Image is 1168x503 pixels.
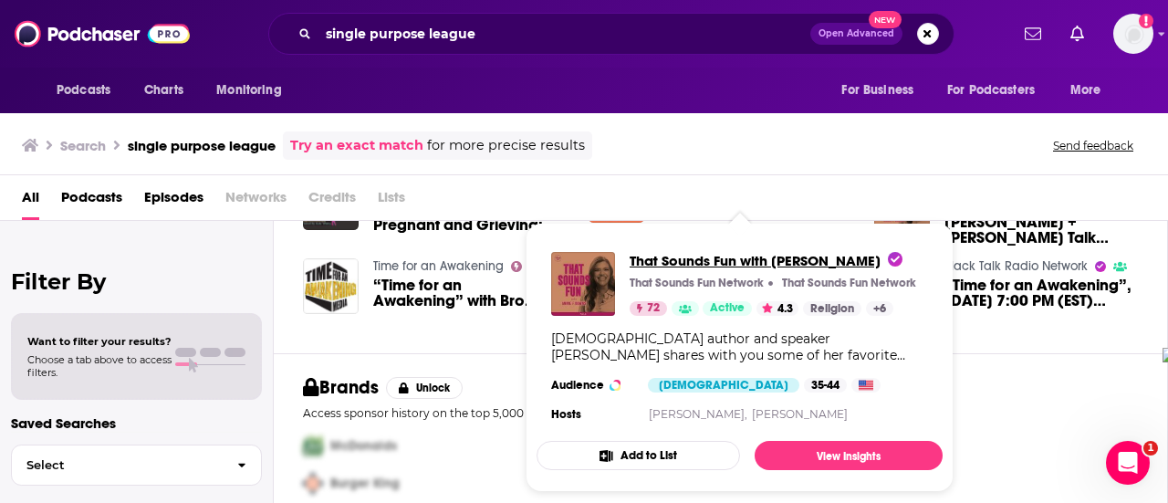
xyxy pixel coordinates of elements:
p: That Sounds Fun Network [782,276,916,290]
span: for more precise results [427,135,585,156]
a: Annie + Katy Talk About Being Single - Episode 908 [944,215,1138,246]
button: Add to List [537,441,740,470]
button: Send feedback [1048,138,1139,153]
a: That Sounds Fun with Annie F. Downs [630,252,916,269]
span: That Sounds Fun with [PERSON_NAME] [630,252,902,269]
span: Open Advanced [819,29,894,38]
img: User Profile [1113,14,1153,54]
span: “Time for an Awakening”, [DATE] 7:00 PM (EST) guest; Author, Professional Basketball Player, and ... [944,278,1138,309]
a: 72 [630,301,667,316]
h2: Brands [303,376,379,399]
span: Lists [378,183,405,220]
img: Second Pro Logo [296,465,330,502]
button: Open AdvancedNew [810,23,902,45]
span: For Podcasters [947,78,1035,103]
div: Search podcasts, credits, & more... [268,13,954,55]
a: Time for an Awakening [373,258,504,274]
a: Religion [803,301,861,316]
a: Active [703,301,752,316]
a: Episodes [144,183,203,220]
button: open menu [829,73,936,108]
span: Credits [308,183,356,220]
a: All [22,183,39,220]
h3: single purpose league [128,137,276,154]
h2: Filter By [11,268,262,295]
div: [DEMOGRAPHIC_DATA] author and speaker [PERSON_NAME] shares with you some of her favorite things: ... [551,330,928,363]
img: First Pro Logo [296,427,330,465]
a: “Time for an Awakening” with Bro.Elliott, Sunday 6/16/2024 at 7:00 PM (EST) guest; Author, Profes... [373,278,567,309]
img: Podchaser - Follow, Share and Rate Podcasts [15,16,190,51]
span: For Business [841,78,913,103]
img: That Sounds Fun with Annie F. Downs [551,252,615,316]
iframe: Intercom live chat [1106,441,1150,485]
span: New [869,11,902,28]
a: Show notifications dropdown [1063,18,1091,49]
span: Charts [144,78,183,103]
svg: Add a profile image [1139,14,1153,28]
button: open menu [44,73,134,108]
span: Podcasts [57,78,110,103]
span: Monitoring [216,78,281,103]
span: Select [12,459,223,471]
span: 72 [647,299,660,318]
a: View Insights [755,441,943,470]
a: Charts [132,73,194,108]
a: Black Talk Radio Network [944,258,1088,274]
span: [PERSON_NAME] + [PERSON_NAME] Talk About Being Single - Episode 908 [944,215,1138,246]
span: Burger King [330,476,400,491]
button: open menu [203,73,305,108]
img: “Time for an Awakening” with Bro.Elliott, Sunday 6/16/2024 at 7:00 PM (EST) guest; Author, Profes... [303,258,359,314]
a: “Time for an Awakening”, Sunday 6/16/2024 at 7:00 PM (EST) guest; Author, Professional Basketball... [944,278,1138,309]
a: Show notifications dropdown [1017,18,1048,49]
span: Logged in as amandawoods [1113,14,1153,54]
span: Active [710,299,745,318]
a: +6 [866,301,893,316]
p: Saved Searches [11,414,262,432]
a: Try an exact match [290,135,423,156]
p: Access sponsor history on the top 5,000 podcasts. [303,406,1138,420]
span: Choose a tab above to access filters. [27,353,172,379]
span: 1 [1143,441,1158,456]
div: [DEMOGRAPHIC_DATA] [648,378,799,393]
h3: Search [60,137,106,154]
button: open menu [935,73,1061,108]
a: Podcasts [61,183,122,220]
h3: Audience [551,378,633,393]
a: 38 [511,261,540,272]
button: Unlock [386,377,464,399]
p: That Sounds Fun Network [630,276,764,290]
h4: Hosts [551,407,581,422]
input: Search podcasts, credits, & more... [318,19,810,48]
button: open menu [1058,73,1124,108]
span: “Time for an Awakening” with Bro.[PERSON_NAME], [DATE] 7:00 PM (EST) guest; Author, Professional ... [373,278,567,309]
div: 35-44 [804,378,847,393]
a: [PERSON_NAME], [649,407,747,421]
button: 4.3 [756,301,798,316]
a: [PERSON_NAME] [752,407,848,421]
span: Want to filter your results? [27,335,172,348]
a: That Sounds Fun NetworkThat Sounds Fun Network [777,276,916,290]
span: Networks [225,183,287,220]
button: Show profile menu [1113,14,1153,54]
span: McDonalds [330,438,397,454]
span: More [1070,78,1101,103]
button: Select [11,445,262,486]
